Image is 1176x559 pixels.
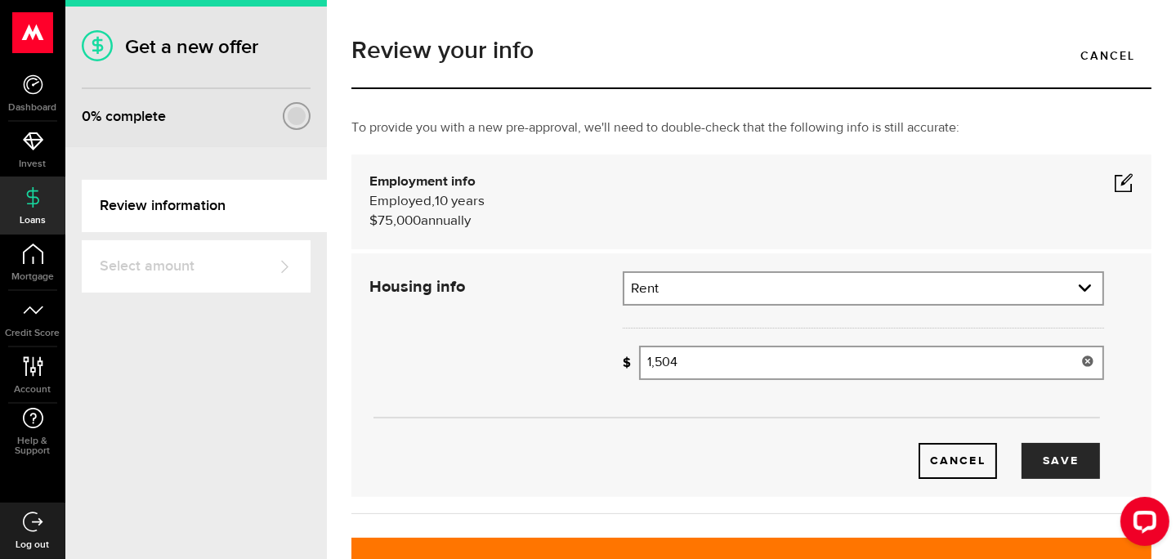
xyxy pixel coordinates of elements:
a: Select amount [82,240,311,293]
span: $75,000 [369,214,421,228]
div: % complete [82,102,166,132]
h1: Review your info [351,38,1151,63]
p: To provide you with a new pre-approval, we'll need to double-check that the following info is sti... [351,119,1151,138]
button: Save [1022,443,1100,479]
span: 10 years [435,195,485,208]
a: Cancel [1065,38,1151,73]
span: Employed [369,195,431,208]
span: , [431,195,435,208]
a: expand select [624,273,1102,304]
b: Employment info [369,175,476,189]
span: 0 [82,108,91,125]
a: Cancel [919,443,997,479]
a: Review information [82,180,327,232]
strong: Housing info [369,279,465,295]
h1: Get a new offer [82,35,311,59]
iframe: LiveChat chat widget [1107,490,1176,559]
span: annually [421,214,471,228]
